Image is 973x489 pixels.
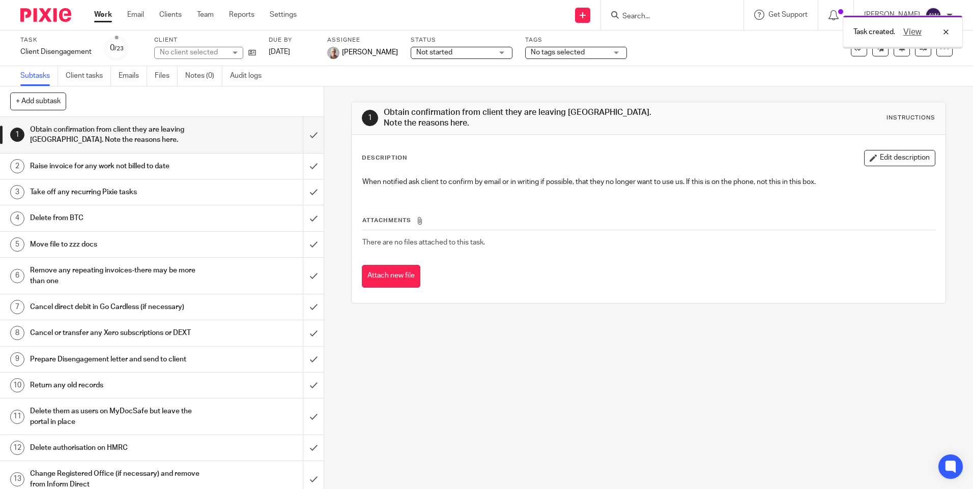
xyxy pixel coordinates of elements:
div: 13 [10,472,24,486]
div: 1 [10,128,24,142]
label: Task [20,36,92,44]
div: 5 [10,237,24,252]
div: 3 [10,185,24,199]
div: 6 [10,269,24,283]
a: Work [94,10,112,20]
span: Not started [416,49,452,56]
img: KR%20update.jpg [327,47,339,59]
label: Due by [269,36,314,44]
div: 11 [10,410,24,424]
h1: Delete authorisation on HMRC [30,440,205,455]
div: 7 [10,300,24,314]
img: svg%3E [925,7,941,23]
small: /23 [115,46,124,51]
h1: Remove any repeating invoices-there may be more than one [30,263,205,289]
h1: Delete from BTC [30,210,205,226]
a: Settings [270,10,297,20]
p: Task created. [853,27,895,37]
div: 0 [110,42,124,54]
div: Instructions [886,114,935,122]
button: Edit description [864,150,935,166]
div: No client selected [160,47,226,57]
label: Assignee [327,36,398,44]
a: Client tasks [66,66,111,86]
a: Reports [229,10,254,20]
button: + Add subtask [10,93,66,110]
a: Email [127,10,144,20]
span: There are no files attached to this task. [362,239,485,246]
label: Client [154,36,256,44]
div: 12 [10,441,24,455]
div: 4 [10,211,24,226]
a: Notes (0) [185,66,222,86]
a: Clients [159,10,182,20]
h1: Obtain confirmation from client they are leaving [GEOGRAPHIC_DATA]. Note the reasons here. [30,122,205,148]
img: Pixie [20,8,71,22]
span: No tags selected [531,49,585,56]
span: [PERSON_NAME] [342,47,398,57]
label: Status [411,36,512,44]
h1: Cancel direct debit in Go Cardless (if necessary) [30,299,205,315]
a: Team [197,10,214,20]
h1: Raise invoice for any work not billed to date [30,159,205,174]
a: Files [155,66,178,86]
div: 2 [10,159,24,173]
p: Description [362,154,407,162]
button: Attach new file [362,265,420,288]
div: 9 [10,352,24,366]
div: Client Disengagement [20,47,92,57]
h1: Obtain confirmation from client they are leaving [GEOGRAPHIC_DATA]. Note the reasons here. [384,107,670,129]
p: When notified ask client to confirm by email or in writing if possible, that they no longer want ... [362,177,934,187]
div: 8 [10,326,24,340]
h1: Move file to zzz docs [30,237,205,252]
h1: Cancel or transfer any Xero subscriptions or DEXT [30,325,205,341]
span: [DATE] [269,48,290,55]
a: Audit logs [230,66,269,86]
a: Subtasks [20,66,58,86]
span: Attachments [362,218,411,223]
h1: Delete them as users on MyDocSafe but leave the portal in place [30,404,205,430]
div: 1 [362,110,378,126]
h1: Return any old records [30,378,205,393]
h1: Take off any recurring Pixie tasks [30,185,205,200]
div: 10 [10,378,24,392]
button: View [900,26,925,38]
a: Emails [119,66,147,86]
h1: Prepare Disengagement letter and send to client [30,352,205,367]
